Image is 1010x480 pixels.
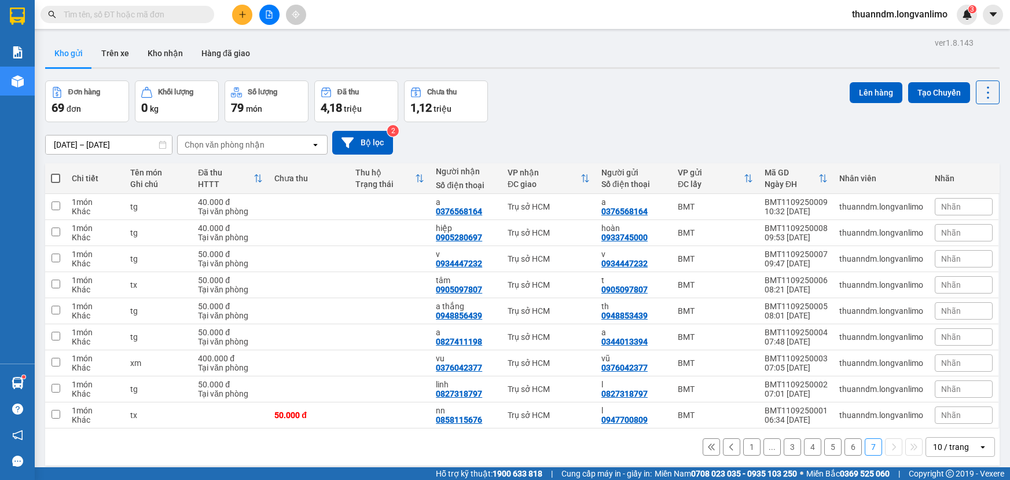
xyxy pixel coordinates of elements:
div: 09:47 [DATE] [765,259,828,268]
div: Trụ sở HCM [508,358,590,368]
div: BMT [678,332,753,342]
div: Khác [72,389,119,398]
div: Tại văn phòng [198,233,263,242]
div: BMT1109250003 [765,354,828,363]
th: Toggle SortBy [192,163,269,194]
div: hoàn [601,223,666,233]
div: thuanndm.longvanlimo [839,411,923,420]
div: BMT1109250008 [765,223,828,233]
div: BMT [678,411,753,420]
span: message [12,456,23,467]
span: Nhãn [941,358,961,368]
img: warehouse-icon [12,75,24,87]
div: BMT [678,228,753,237]
div: 1 món [72,406,119,415]
span: món [246,104,262,113]
div: 0376568164 [601,207,648,216]
button: aim [286,5,306,25]
div: Thu hộ [355,168,415,177]
div: v [436,250,496,259]
div: 1 món [72,250,119,259]
div: 0827318797 [601,389,648,398]
button: Bộ lọc [332,131,393,155]
div: Ghi chú [130,179,186,189]
div: tg [130,306,186,316]
div: 0376042377 [436,363,482,372]
div: Trụ sở HCM [508,306,590,316]
div: tx [130,280,186,290]
div: 1 món [72,328,119,337]
div: 0376042377 [601,363,648,372]
div: 50.000 đ [198,276,263,285]
div: VP nhận [508,168,581,177]
div: hiệp [436,223,496,233]
div: 08:21 [DATE] [765,285,828,294]
button: plus [232,5,252,25]
div: Khác [72,337,119,346]
div: Khác [72,363,119,372]
button: file-add [259,5,280,25]
th: Toggle SortBy [759,163,833,194]
div: Khác [72,259,119,268]
div: Tại văn phòng [198,259,263,268]
div: Trụ sở HCM [508,384,590,394]
div: Số lượng [248,88,277,96]
div: l [601,406,666,415]
div: Nhân viên [839,174,923,183]
span: search [48,10,56,19]
div: Trụ sở HCM [508,411,590,420]
th: Toggle SortBy [672,163,759,194]
span: Miền Nam [655,467,797,480]
div: vũ [601,354,666,363]
div: 1 món [72,302,119,311]
img: logo-vxr [10,8,25,25]
div: 0858115676 [436,415,482,424]
div: Tại văn phòng [198,389,263,398]
div: 0948856439 [436,311,482,320]
strong: 1900 633 818 [493,469,542,478]
div: thuanndm.longvanlimo [839,306,923,316]
div: 50.000 đ [198,328,263,337]
button: 4 [804,438,821,456]
div: Tại văn phòng [198,337,263,346]
div: 50.000 đ [274,411,343,420]
div: a [436,328,496,337]
span: 4,18 [321,101,342,115]
div: l [601,380,666,389]
div: 1 món [72,380,119,389]
span: Hỗ trợ kỹ thuật: [436,467,542,480]
div: 09:53 [DATE] [765,233,828,242]
span: ⚪️ [800,471,803,476]
span: plus [238,10,247,19]
div: BMT [678,202,753,211]
span: đơn [67,104,81,113]
span: Nhãn [941,411,961,420]
button: 1 [743,438,761,456]
div: BMT [678,384,753,394]
div: a [436,197,496,207]
span: 69 [52,101,64,115]
button: Kho gửi [45,39,92,67]
div: tx [130,411,186,420]
div: Trụ sở HCM [508,332,590,342]
button: 7 [865,438,882,456]
button: Đơn hàng69đơn [45,80,129,122]
div: ĐC lấy [678,179,744,189]
div: 40.000 đ [198,223,263,233]
span: triệu [344,104,362,113]
div: 0934447232 [601,259,648,268]
img: icon-new-feature [962,9,972,20]
div: tg [130,228,186,237]
div: Khối lượng [158,88,193,96]
div: 50.000 đ [198,380,263,389]
div: vu [436,354,496,363]
span: file-add [265,10,273,19]
div: tg [130,384,186,394]
div: 1 món [72,276,119,285]
div: ver 1.8.143 [935,36,974,49]
span: caret-down [988,9,998,20]
button: caret-down [983,5,1003,25]
div: 06:34 [DATE] [765,415,828,424]
div: Khác [72,415,119,424]
button: Hàng đã giao [192,39,259,67]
